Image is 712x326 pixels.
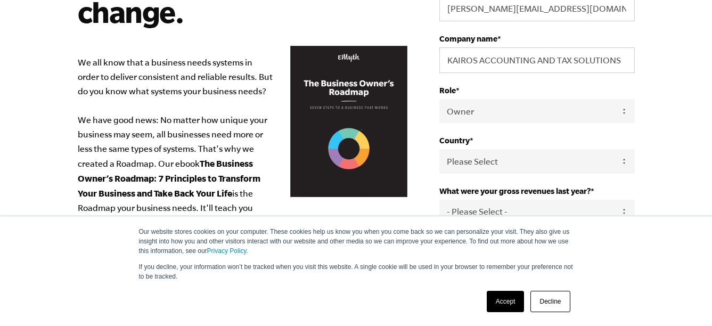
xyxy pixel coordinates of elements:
p: Our website stores cookies on your computer. These cookies help us know you when you come back so... [139,227,574,256]
a: Decline [530,291,570,312]
a: Accept [487,291,525,312]
img: Business Owners Roadmap Cover [290,46,407,198]
span: Country [439,136,470,145]
span: Role [439,86,456,95]
p: We all know that a business needs systems in order to deliver consistent and reliable results. Bu... [78,55,408,244]
p: If you decline, your information won’t be tracked when you visit this website. A single cookie wi... [139,262,574,281]
b: The Business Owner’s Roadmap: 7 Principles to Transform Your Business and Take Back Your Life [78,158,260,198]
a: Privacy Policy [207,247,247,255]
span: Company name [439,34,497,43]
span: What were your gross revenues last year? [439,186,591,195]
